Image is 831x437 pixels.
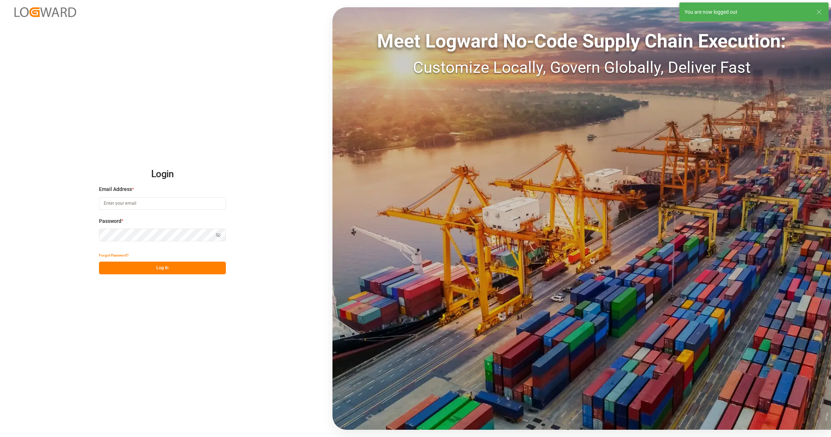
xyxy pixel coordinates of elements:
span: Email Address [99,186,132,193]
div: Customize Locally, Govern Globally, Deliver Fast [332,55,831,79]
h2: Login [99,163,226,186]
img: Logward_new_orange.png [15,7,76,17]
input: Enter your email [99,197,226,210]
div: Meet Logward No-Code Supply Chain Execution: [332,27,831,55]
button: Log In [99,262,226,274]
button: Forgot Password? [99,249,129,262]
span: Password [99,217,121,225]
div: You are now logged out [685,8,809,16]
